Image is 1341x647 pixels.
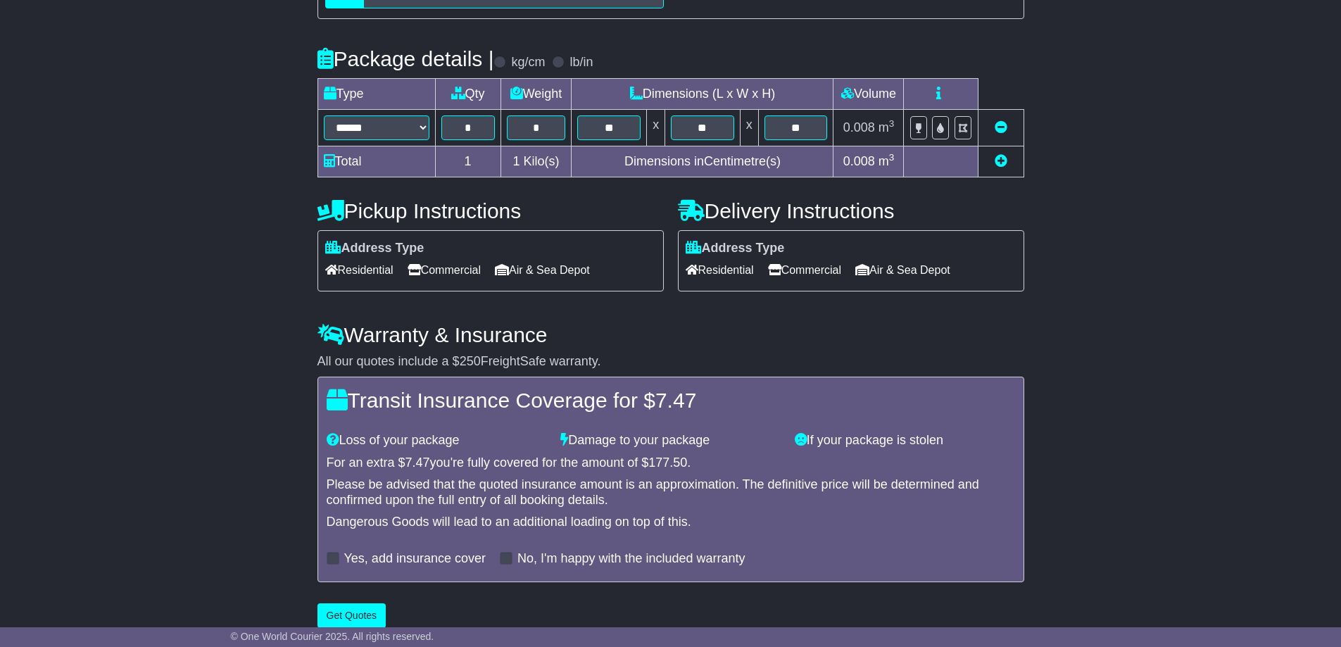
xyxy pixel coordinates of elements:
sup: 3 [889,152,895,163]
span: 7.47 [405,456,430,470]
div: Loss of your package [320,433,554,448]
span: 0.008 [843,154,875,168]
label: lb/in [569,55,593,70]
span: Residential [686,259,754,281]
td: Weight [500,78,572,109]
span: 0.008 [843,120,875,134]
label: No, I'm happy with the included warranty [517,551,745,567]
h4: Transit Insurance Coverage for $ [327,389,1015,412]
td: Dimensions (L x W x H) [572,78,833,109]
h4: Warranty & Insurance [317,323,1024,346]
div: Damage to your package [553,433,788,448]
span: Commercial [768,259,841,281]
label: kg/cm [511,55,545,70]
span: 1 [512,154,520,168]
span: 177.50 [648,456,687,470]
span: Residential [325,259,394,281]
td: Kilo(s) [500,146,572,177]
span: m [879,154,895,168]
td: 1 [435,146,500,177]
td: Total [317,146,435,177]
td: Type [317,78,435,109]
td: Qty [435,78,500,109]
a: Add new item [995,154,1007,168]
label: Address Type [325,241,424,256]
span: 7.47 [655,389,696,412]
td: x [647,109,665,146]
label: Yes, add insurance cover [344,551,486,567]
span: Commercial [408,259,481,281]
div: Please be advised that the quoted insurance amount is an approximation. The definitive price will... [327,477,1015,508]
span: 250 [460,354,481,368]
label: Address Type [686,241,785,256]
td: Dimensions in Centimetre(s) [572,146,833,177]
h4: Delivery Instructions [678,199,1024,222]
h4: Pickup Instructions [317,199,664,222]
a: Remove this item [995,120,1007,134]
td: Volume [833,78,904,109]
span: Air & Sea Depot [495,259,590,281]
span: Air & Sea Depot [855,259,950,281]
div: Dangerous Goods will lead to an additional loading on top of this. [327,515,1015,530]
span: m [879,120,895,134]
div: If your package is stolen [788,433,1022,448]
button: Get Quotes [317,603,386,628]
sup: 3 [889,118,895,129]
div: For an extra $ you're fully covered for the amount of $ . [327,456,1015,471]
div: All our quotes include a $ FreightSafe warranty. [317,354,1024,370]
td: x [740,109,758,146]
h4: Package details | [317,47,494,70]
span: © One World Courier 2025. All rights reserved. [231,631,434,642]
